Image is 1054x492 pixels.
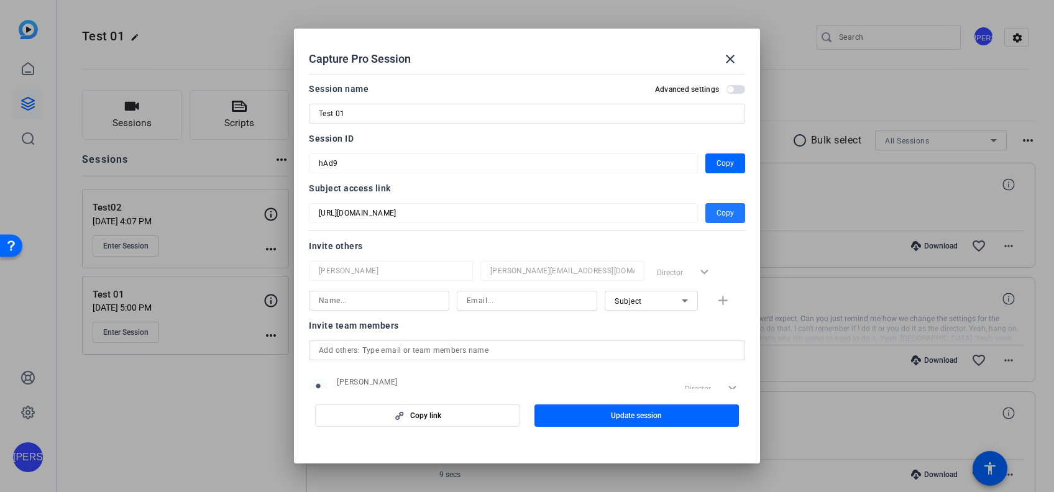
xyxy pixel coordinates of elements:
[490,263,635,278] input: Email...
[337,377,523,387] span: [PERSON_NAME]
[319,343,735,358] input: Add others: Type email or team members name
[309,181,745,196] div: Subject access link
[309,131,745,146] div: Session ID
[717,156,734,171] span: Copy
[611,411,662,421] span: Update session
[717,206,734,221] span: Copy
[319,206,688,221] input: Session OTP
[467,293,587,308] input: Email...
[309,44,745,74] div: Capture Pro Session
[309,379,328,398] mat-icon: person
[723,52,738,66] mat-icon: close
[319,263,463,278] input: Name...
[410,411,441,421] span: Copy link
[309,81,369,96] div: Session name
[705,153,745,173] button: Copy
[705,203,745,223] button: Copy
[309,239,745,253] div: Invite others
[319,293,439,308] input: Name...
[319,156,688,171] input: Session OTP
[655,84,719,94] h2: Advanced settings
[309,318,745,333] div: Invite team members
[319,106,735,121] input: Enter Session Name
[615,297,642,306] span: Subject
[315,404,520,427] button: Copy link
[534,404,740,427] button: Update session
